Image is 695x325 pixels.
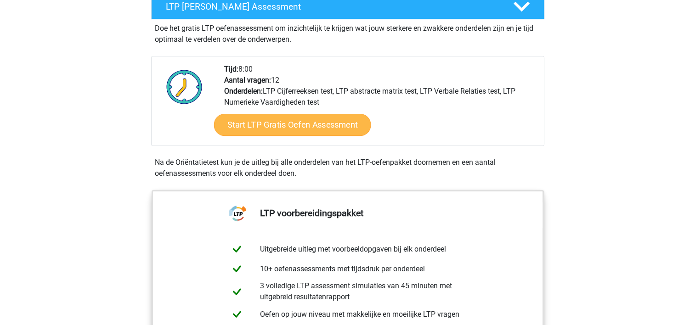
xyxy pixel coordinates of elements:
div: Doe het gratis LTP oefenassessment om inzichtelijk te krijgen wat jouw sterkere en zwakkere onder... [151,19,544,45]
a: Start LTP Gratis Oefen Assessment [214,114,371,136]
b: Tijd: [224,65,238,73]
b: Onderdelen: [224,87,263,95]
img: Klok [161,64,208,110]
div: 8:00 12 LTP Cijferreeksen test, LTP abstracte matrix test, LTP Verbale Relaties test, LTP Numerie... [217,64,543,146]
h4: LTP [PERSON_NAME] Assessment [166,1,498,12]
div: Na de Oriëntatietest kun je de uitleg bij alle onderdelen van het LTP-oefenpakket doornemen en ee... [151,157,544,179]
b: Aantal vragen: [224,76,271,84]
